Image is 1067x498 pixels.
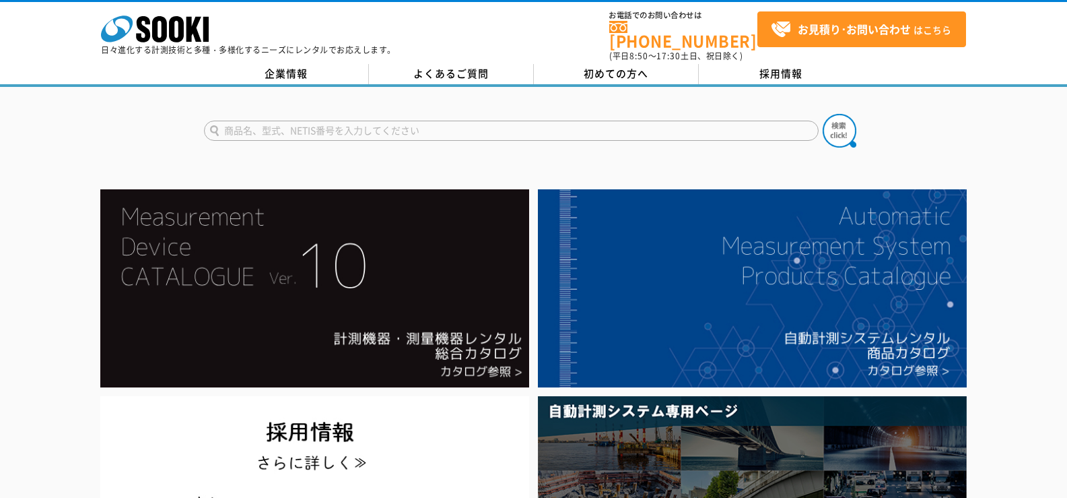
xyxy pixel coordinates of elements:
[823,114,856,148] img: btn_search.png
[609,21,757,49] a: [PHONE_NUMBER]
[100,189,529,387] img: Catalog Ver10
[699,64,864,84] a: 採用情報
[771,20,951,40] span: はこちら
[629,50,648,62] span: 8:50
[757,11,966,47] a: お見積り･お問い合わせはこちら
[584,66,648,81] span: 初めての方へ
[609,11,757,20] span: お電話でのお問い合わせは
[798,21,911,37] strong: お見積り･お問い合わせ
[534,64,699,84] a: 初めての方へ
[538,189,967,387] img: 自動計測システムカタログ
[369,64,534,84] a: よくあるご質問
[101,46,396,54] p: 日々進化する計測技術と多種・多様化するニーズにレンタルでお応えします。
[204,64,369,84] a: 企業情報
[204,121,819,141] input: 商品名、型式、NETIS番号を入力してください
[609,50,743,62] span: (平日 ～ 土日、祝日除く)
[656,50,681,62] span: 17:30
